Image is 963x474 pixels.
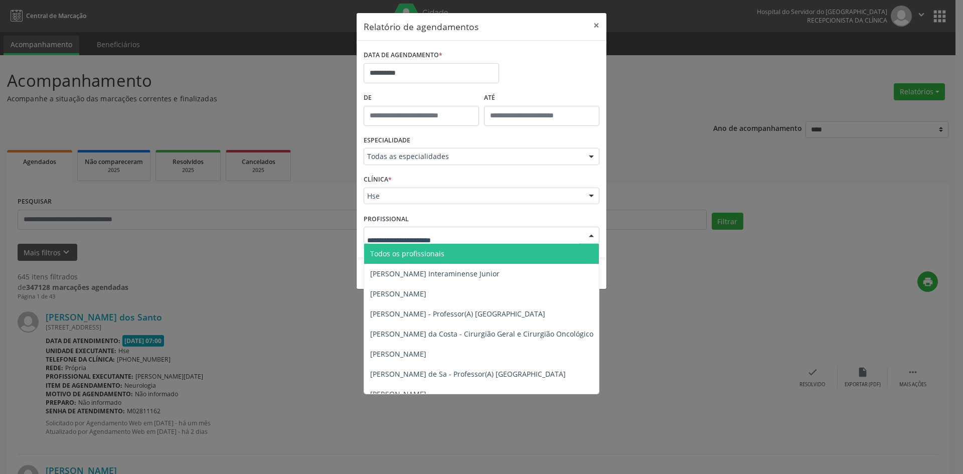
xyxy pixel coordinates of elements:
button: Close [586,13,606,38]
label: ESPECIALIDADE [364,133,410,148]
span: Todas as especialidades [367,151,579,162]
label: DATA DE AGENDAMENTO [364,48,442,63]
span: Todos os profissionais [370,249,444,258]
label: ATÉ [484,90,599,106]
span: [PERSON_NAME] [370,349,426,359]
h5: Relatório de agendamentos [364,20,478,33]
label: De [364,90,479,106]
span: [PERSON_NAME] de Sa - Professor(A) [GEOGRAPHIC_DATA] [370,369,566,379]
label: PROFISSIONAL [364,211,409,227]
span: [PERSON_NAME] - Professor(A) [GEOGRAPHIC_DATA] [370,309,545,319]
label: CLÍNICA [364,172,392,188]
span: [PERSON_NAME] da Costa - Cirurgião Geral e Cirurgião Oncológico [370,329,593,339]
span: [PERSON_NAME] Interaminense Junior [370,269,500,278]
span: [PERSON_NAME] [370,389,426,399]
span: Hse [367,191,579,201]
span: [PERSON_NAME] [370,289,426,298]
